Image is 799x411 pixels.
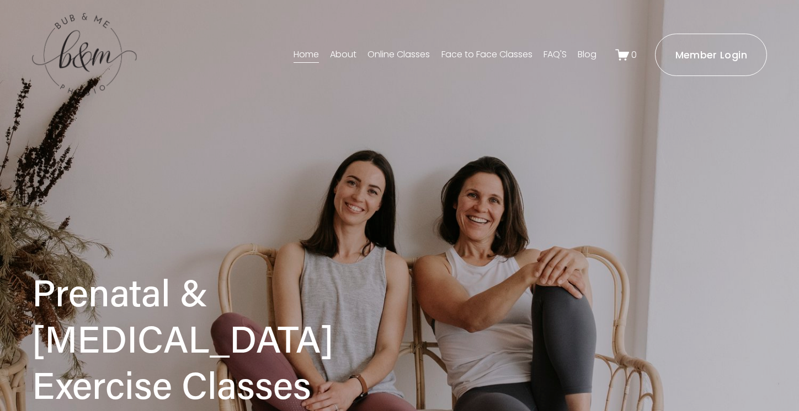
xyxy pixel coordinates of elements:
[578,46,596,63] a: Blog
[330,46,356,63] a: About
[294,46,319,63] a: Home
[32,12,137,98] img: bubandme
[615,48,637,62] a: 0 items in cart
[441,46,532,63] a: Face to Face Classes
[544,46,567,63] a: FAQ'S
[631,48,637,61] span: 0
[367,46,430,63] a: Online Classes
[655,34,767,76] a: Member Login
